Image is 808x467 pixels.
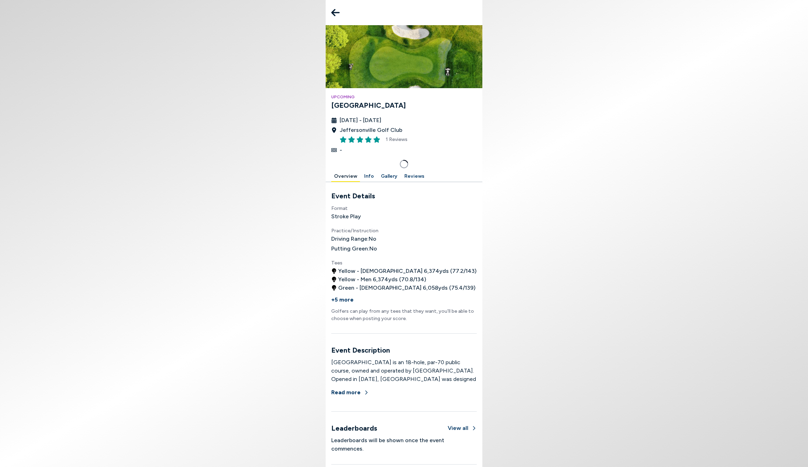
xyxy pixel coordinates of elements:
[448,424,477,432] button: View all
[340,136,347,143] button: Rate this item 1 stars
[331,235,477,243] h4: Driving Range: No
[331,94,477,100] h4: Upcoming
[331,345,477,355] h3: Event Description
[378,171,400,182] button: Gallery
[331,385,369,400] button: Read more
[331,100,477,111] h3: [GEOGRAPHIC_DATA]
[326,25,482,88] img: Jeffersonville
[331,245,477,253] h4: Putting Green: No
[331,228,378,234] span: Practice/Instruction
[331,423,377,433] h3: Leaderboards
[331,260,342,266] span: Tees
[340,146,342,154] span: -
[326,171,482,182] div: Manage your account
[340,126,402,134] span: Jeffersonville Golf Club
[365,136,372,143] button: Rate this item 4 stars
[402,171,427,182] button: Reviews
[386,136,407,143] span: 1 Reviews
[331,205,348,211] span: Format
[338,284,475,292] span: Green - [DEMOGRAPHIC_DATA] 6,058 yds ( 75.4 / 139 )
[338,267,476,275] span: Yellow - [DEMOGRAPHIC_DATA] 6,374 yds ( 77.2 / 143 )
[348,136,355,143] button: Rate this item 2 stars
[331,307,477,322] p: Golfers can play from any tees that they want, you'll be able to choose when posting your score.
[331,436,477,453] p: Leaderboards will be shown once the event commences.
[373,136,380,143] button: Rate this item 5 stars
[356,136,363,143] button: Rate this item 3 stars
[331,191,477,201] h3: Event Details
[331,292,354,307] button: +5 more
[361,171,377,182] button: Info
[331,171,360,182] button: Overview
[331,212,477,221] h4: Stroke Play
[338,275,426,284] span: Yellow - Men 6,374 yds ( 70.8 / 134 )
[340,116,381,125] span: [DATE] - [DATE]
